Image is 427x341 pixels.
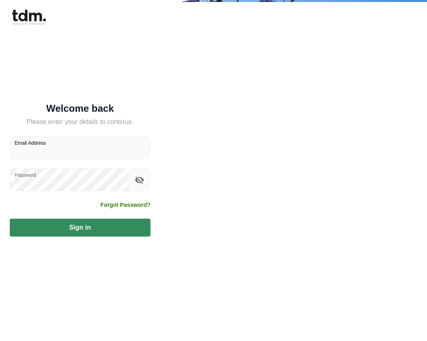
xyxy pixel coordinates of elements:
label: Email Address [15,139,46,146]
h5: Please enter your details to continue. [10,117,150,127]
a: Forgot Password? [100,201,150,209]
label: Password [15,172,36,178]
h5: Welcome back [10,104,150,113]
button: toggle password visibility [133,173,146,187]
button: Sign in [10,219,150,237]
